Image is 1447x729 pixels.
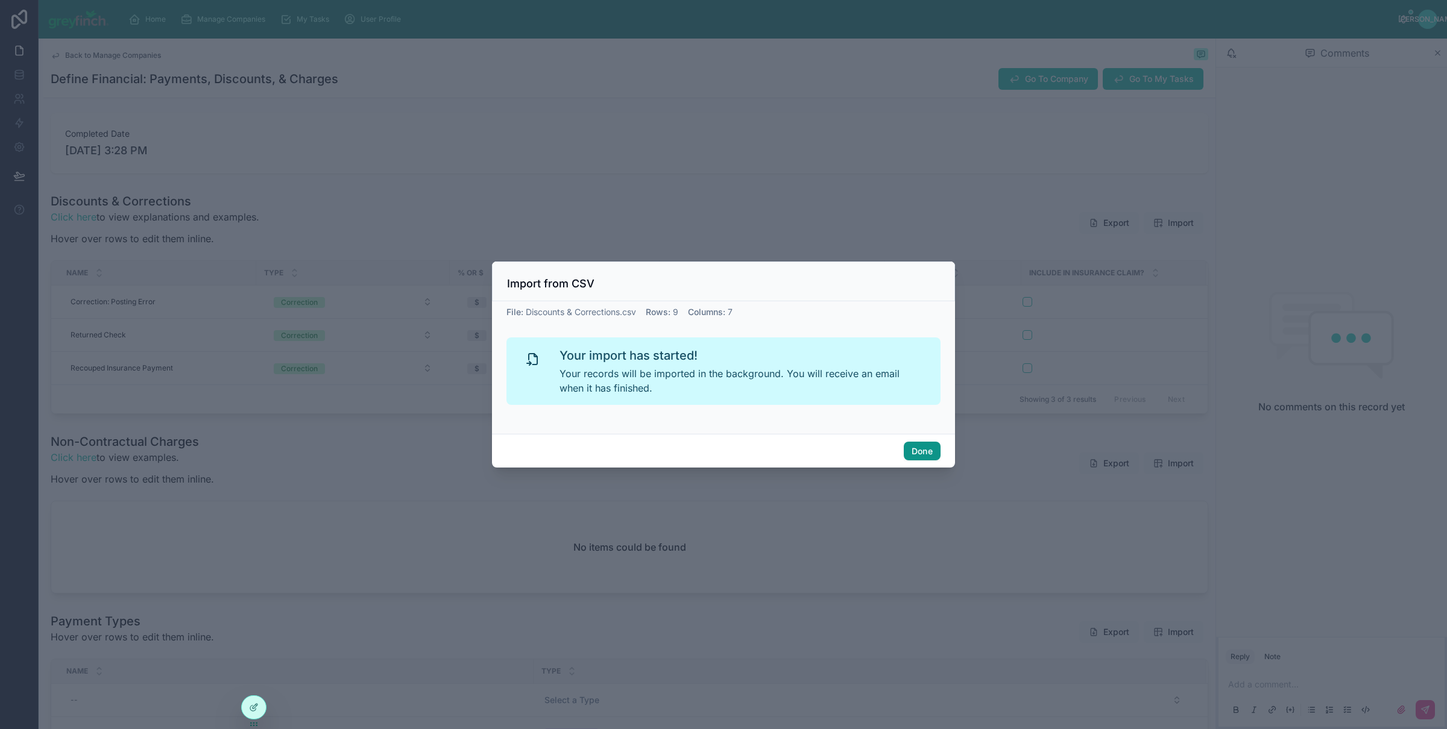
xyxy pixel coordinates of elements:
span: 9 [673,307,678,317]
span: Discounts & Corrections.csv [526,307,636,317]
span: File : [506,307,523,317]
span: Columns : [688,307,725,317]
span: Rows : [646,307,670,317]
span: 7 [728,307,733,317]
h3: Import from CSV [507,277,594,291]
p: Your records will be imported in the background. You will receive an email when it has finished. [560,366,921,395]
h2: Your import has started! [560,347,921,364]
button: Done [904,442,941,461]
